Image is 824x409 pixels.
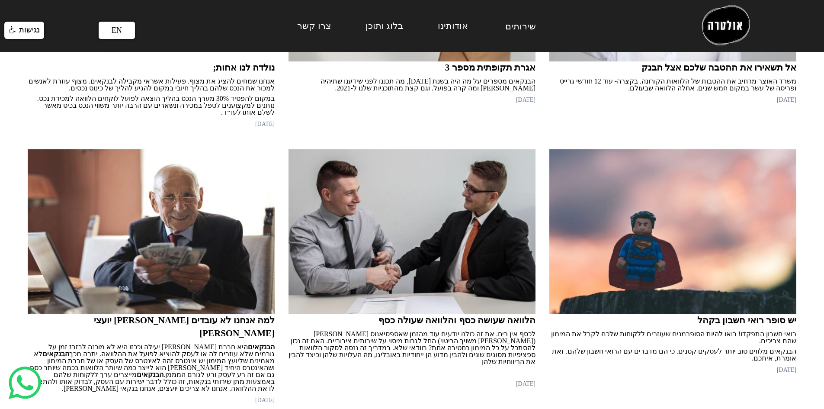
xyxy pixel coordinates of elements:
h3: אגרת תקופתית מספר 3 [289,61,535,74]
img: נגישות [9,26,17,34]
a: אודותינו [438,21,468,31]
strong: הבנקאים [42,350,69,357]
p: היא חברת [PERSON_NAME] יעילה וככזו היא לא מוכנה לבזבז זמן על גורמים שלא עוזרים לה או לעסק להוציא ... [28,344,275,392]
div: [DATE] [289,95,535,104]
div: [DATE] [549,365,796,374]
h3: יש סופר רואי חשבון בקהל [549,314,796,327]
a: בלוג ותוכן [366,21,403,31]
a: EN [99,22,135,39]
strong: הבנקאים [248,343,275,351]
p: הבנקאים מלווים טוב יותר לעסקים קטנים. כי הם מדברים עם הרואי חשבון שלהם. זאת אומרת, איתכם. [549,348,796,362]
p: הבנקאים מספרים על מה היה בשנת [DATE], מה תכננו לפני שידענו שתיהיה [PERSON_NAME] ומה קרה בפועל. וג... [289,78,535,92]
div: [DATE] [28,119,275,129]
p: לכסף אין ריח. את זה כולנו יודעים עוד מהזמן שאספסיאנוס [PERSON_NAME] ([PERSON_NAME] משויך הביטוי) ... [289,331,535,365]
a: super cpaיש סופר רואי חשבון בקהלרואי חשבון התפקדו! בואו להיות הסופרמנים שעוזרים ללקוחות שלכם לקבל... [549,142,796,374]
a: צרו קשר [297,21,330,31]
div: [DATE] [28,396,275,405]
a: finance brokerלמה אנחנו לא עובדים [PERSON_NAME] יועצי [PERSON_NAME]הבנקאיםהיא חברת [PERSON_NAME] ... [28,142,275,405]
strong: הבנקאים [137,371,164,378]
p: במקום להפסיד 30% מערך הנכס בהליך הוצאה לפועל לוקחים הלוואה למכירת נכס. נותנים למקצוענים לטפל במכי... [28,95,275,116]
p: אנחנו שמחים להציג את מצוף. פעילות אשראי מקבילה לבנקאים. מצוף עוזרת לאנשים למכור את הנכס שלהם בהלי... [28,78,275,92]
img: finance broker [28,142,275,314]
h3: נולדה לנו אחות; [28,61,275,74]
div: [DATE] [549,95,796,104]
h3: הלוואה שעושה כסף והלוואה שעולה כסף [289,314,535,327]
h3: למה אנחנו לא עובדים [PERSON_NAME] יועצי [PERSON_NAME] [28,314,275,340]
img: super cpa [549,142,796,314]
p: רואי חשבון התפקדו! בואו להיות הסופרמנים שעוזרים ללקוחות שלכם לקבל את המימון שהם צריכים. [549,331,796,345]
div: [DATE] [289,379,535,388]
a: loan signing הלוואה שעושה כסף והלוואה שעולה כסףלכסף אין ריח. את זה כולנו יודעים עוד מהזמן שאספסיא... [289,142,535,388]
a: נגישות [4,22,44,39]
img: loan signing [289,142,535,314]
h3: אל תשאירו את ההטבה שלכם אצל הבנק [549,61,796,74]
button: שירותים [503,21,539,32]
span: נגישות [19,26,40,34]
p: משרד האוצר מרחיב את ההטבות של הלוואות הקורונה. בקצרה- עוד 12 חודשי גרייס ופריסה של עשר במקום חמש ... [549,78,796,92]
